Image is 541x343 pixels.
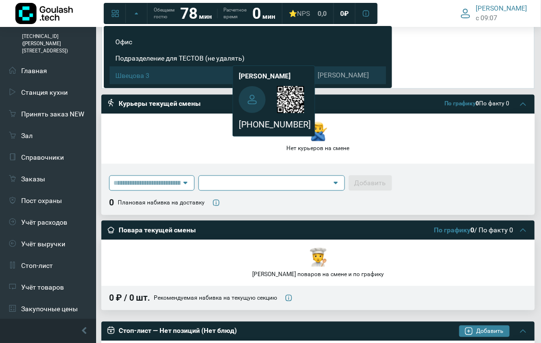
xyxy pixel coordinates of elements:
span: Расчетное время [223,7,246,20]
span: мин [199,13,212,20]
h4: [PERSON_NAME] [239,72,309,80]
button: Добавить [349,176,392,191]
h3: Повара текущей смены [119,226,196,235]
span: Подразделение для ТЕСТОВ (не удалять) [115,54,365,63]
button: Офис [110,34,386,50]
button: Подразделение для ТЕСТОВ (не удалять) [110,50,386,66]
div: ⭐ [289,9,310,18]
div: По факту 0 [445,100,510,108]
strong: 0 [252,4,261,23]
div: [PERSON_NAME] поваров на смене и по графику [252,271,384,279]
a: По графику [434,227,471,234]
span: [PERSON_NAME] [476,4,528,13]
a: Обещаем гостю 78 мин Расчетное время 0 мин [148,5,281,22]
b: 0 [445,101,480,107]
a: По графику [445,101,476,107]
span: мин [262,13,275,20]
button: Добавить [459,326,510,337]
div: +79194714385 [277,86,304,113]
img: courier [308,122,328,141]
strong: 78 [180,4,197,23]
span: 0,0 [318,9,327,18]
span: ₽ [344,9,349,18]
a: [PHONE_NUMBER] [239,119,309,130]
img: cook [308,248,328,267]
div: Стоп-лист — Нет позиций (Нет блюд) [119,327,237,336]
button: [PERSON_NAME] c 09:07 [455,2,533,25]
span: [PERSON_NAME] [318,71,369,79]
span: NPS [297,10,310,17]
button: Швецова 3 [PERSON_NAME] [110,66,386,84]
span: c 09:07 [476,13,498,23]
a: ⭐NPS 0,0 [283,5,332,22]
div: 0 ₽ / 0 шт. [109,292,150,304]
span: Добавить [355,179,386,188]
span: Добавить [477,328,504,335]
div: Нет курьеров на смене [287,145,350,153]
div: Плановая набивка на доставку [118,199,205,207]
div: Рекомендуемая набивка на текущую секцию [154,294,277,303]
span: Офис [115,38,365,46]
div: Курьеры текущей смены [119,100,201,109]
a: 0 ₽ [334,5,355,22]
div: 0 [109,197,114,209]
div: / По факту 0 [434,226,514,235]
span: Швецова 3 [115,71,314,80]
img: C9X+uCY1AeisK+QAAAABJRU5ErkJggg== [277,86,304,113]
span: Обещаем гостю [154,7,174,20]
span: 0 [340,9,344,18]
b: 0 [434,227,475,234]
img: Логотип компании Goulash.tech [15,3,73,24]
